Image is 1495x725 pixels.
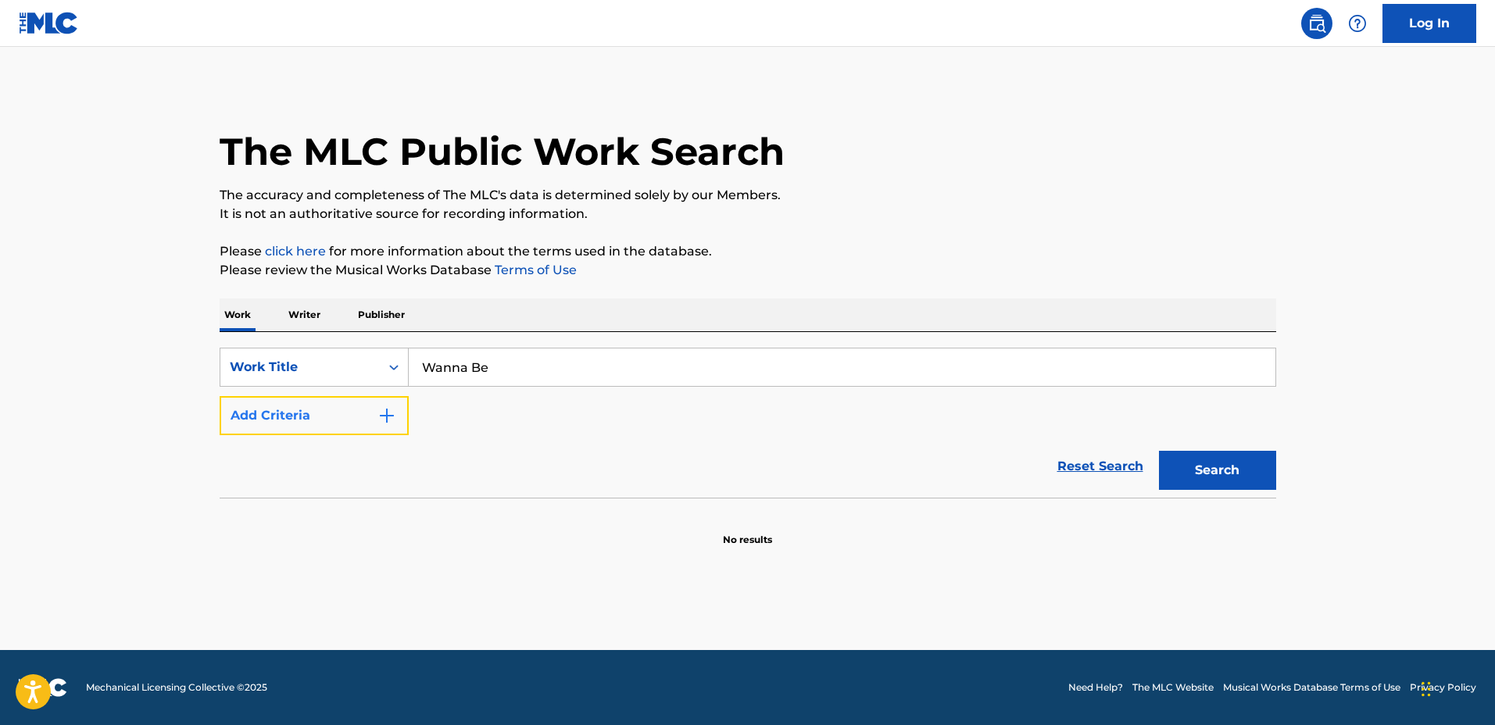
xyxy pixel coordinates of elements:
iframe: Chat Widget [1417,650,1495,725]
img: 9d2ae6d4665cec9f34b9.svg [377,406,396,425]
a: Reset Search [1050,449,1151,484]
div: Drag [1422,666,1431,712]
button: Search [1159,451,1276,490]
img: help [1348,14,1367,33]
p: Writer [284,298,325,331]
a: Terms of Use [492,262,577,277]
img: logo [19,678,67,697]
div: Work Title [230,358,370,377]
p: Please review the Musical Works Database [220,261,1276,280]
div: Help [1342,8,1373,39]
span: Mechanical Licensing Collective © 2025 [86,680,267,695]
p: No results [723,514,772,547]
p: The accuracy and completeness of The MLC's data is determined solely by our Members. [220,186,1276,205]
button: Add Criteria [220,396,409,435]
img: MLC Logo [19,12,79,34]
p: Publisher [353,298,410,331]
form: Search Form [220,348,1276,498]
a: Need Help? [1068,680,1123,695]
a: Privacy Policy [1410,680,1476,695]
a: Public Search [1301,8,1332,39]
h1: The MLC Public Work Search [220,128,785,175]
p: Please for more information about the terms used in the database. [220,242,1276,261]
p: It is not an authoritative source for recording information. [220,205,1276,223]
p: Work [220,298,256,331]
a: The MLC Website [1132,680,1214,695]
a: click here [265,244,326,259]
a: Log In [1382,4,1476,43]
img: search [1307,14,1326,33]
a: Musical Works Database Terms of Use [1223,680,1400,695]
